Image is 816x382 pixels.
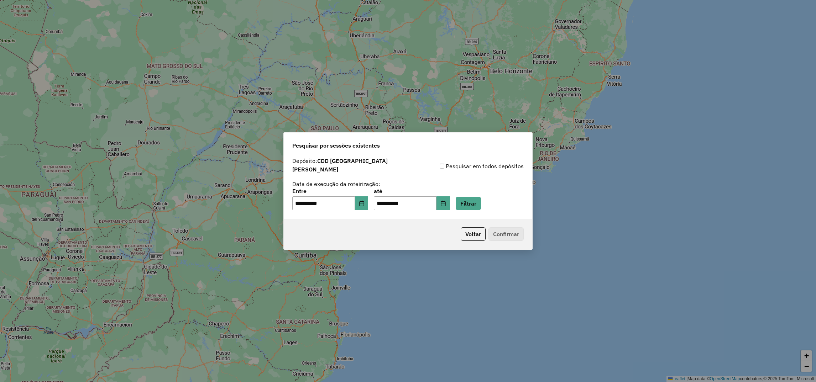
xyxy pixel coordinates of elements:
button: Filtrar [456,197,481,210]
label: Depósito: [292,156,408,174]
button: Voltar [461,227,486,241]
span: Pesquisar por sessões existentes [292,141,380,150]
button: Choose Date [436,196,450,211]
button: Choose Date [355,196,368,211]
label: Entre [292,187,368,195]
strong: CDD [GEOGRAPHIC_DATA][PERSON_NAME] [292,157,388,173]
label: até [374,187,450,195]
div: Pesquisar em todos depósitos [408,162,524,170]
label: Data de execução da roteirização: [292,180,380,188]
